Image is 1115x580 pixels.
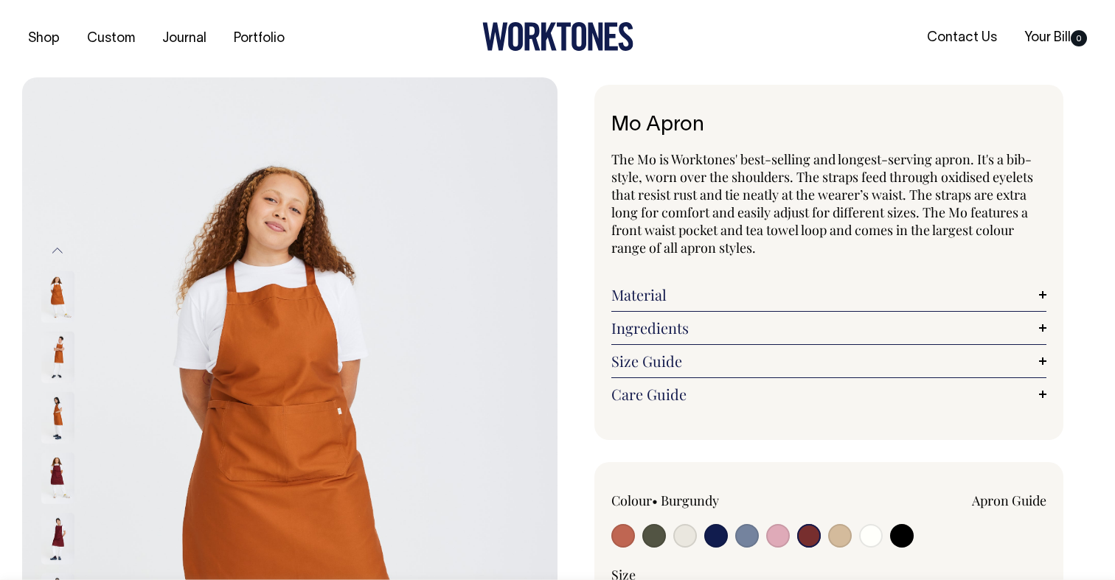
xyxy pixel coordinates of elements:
[611,352,1046,370] a: Size Guide
[228,27,291,51] a: Portfolio
[41,392,74,444] img: rust
[921,26,1003,50] a: Contact Us
[46,234,69,267] button: Previous
[661,492,719,509] label: Burgundy
[611,114,1046,137] h1: Mo Apron
[156,27,212,51] a: Journal
[81,27,141,51] a: Custom
[41,513,74,565] img: burgundy
[22,27,66,51] a: Shop
[611,150,1033,256] span: The Mo is Worktones' best-selling and longest-serving apron. It's a bib-style, worn over the shou...
[41,332,74,383] img: rust
[611,319,1046,337] a: Ingredients
[611,492,785,509] div: Colour
[611,385,1046,403] a: Care Guide
[41,271,74,323] img: rust
[611,286,1046,304] a: Material
[41,453,74,504] img: burgundy
[1071,30,1087,46] span: 0
[972,492,1046,509] a: Apron Guide
[1018,26,1093,50] a: Your Bill0
[652,492,658,509] span: •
